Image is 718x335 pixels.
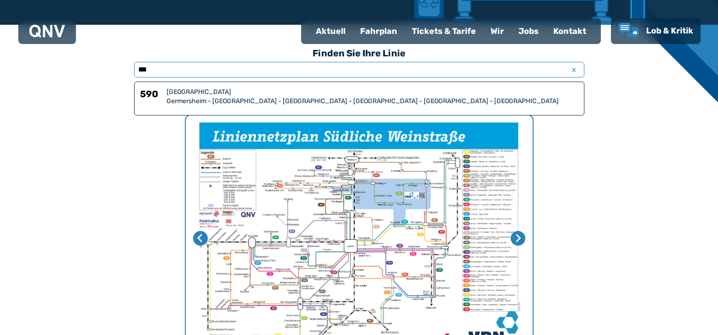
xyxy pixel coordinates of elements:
[29,22,65,40] a: QNV Logo
[193,231,208,246] button: Letzte Seite
[29,25,65,38] img: QNV Logo
[353,19,405,43] a: Fahrplan
[511,19,546,43] a: Jobs
[140,88,163,106] h6: 590
[568,64,581,75] span: x
[134,43,584,63] h3: Finden Sie Ihre Linie
[405,19,483,43] a: Tickets & Tarife
[546,19,594,43] a: Kontakt
[646,26,693,36] span: Lob & Kritik
[511,231,525,246] button: Nächste Seite
[167,97,578,106] div: Germersheim - [GEOGRAPHIC_DATA] - [GEOGRAPHIC_DATA] - [GEOGRAPHIC_DATA] - [GEOGRAPHIC_DATA] - [GE...
[618,23,693,39] a: Lob & Kritik
[483,19,511,43] a: Wir
[167,88,578,97] div: [GEOGRAPHIC_DATA]
[308,19,353,43] a: Aktuell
